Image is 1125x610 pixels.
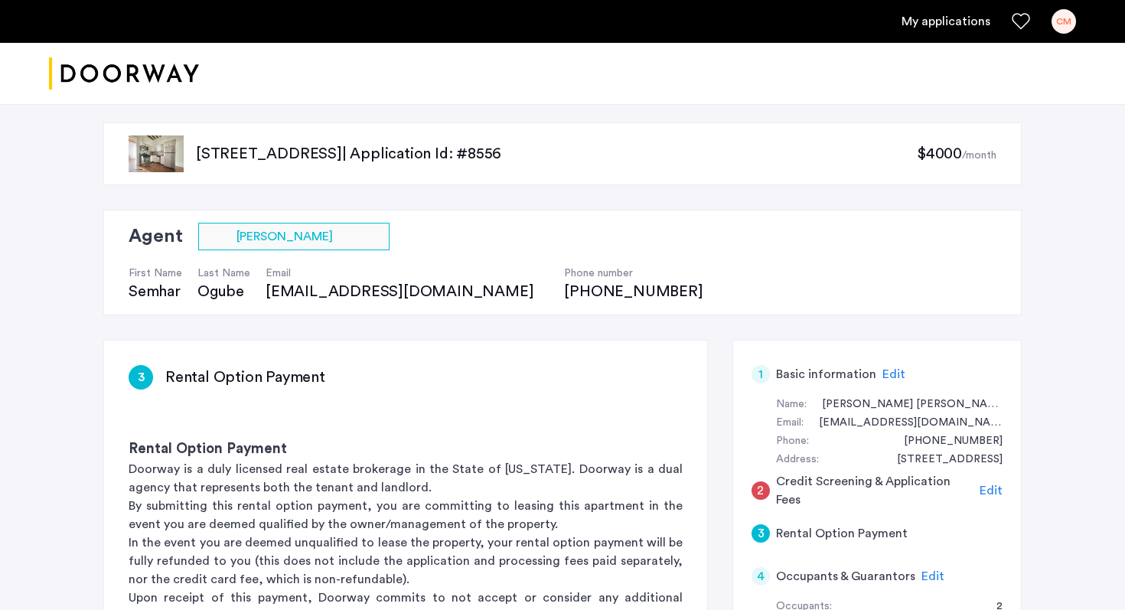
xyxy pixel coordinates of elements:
[962,150,996,161] sub: /month
[197,281,250,302] div: Ogube
[882,451,1003,469] div: 5915 3rd street Nw
[776,432,809,451] div: Phone:
[129,533,683,589] p: In the event you are deemed unqualified to lease the property, your rental option payment will be...
[776,365,876,383] h5: Basic information
[776,524,908,543] h5: Rental Option Payment
[564,281,703,302] div: [PHONE_NUMBER]
[197,266,250,281] h4: Last Name
[917,146,962,161] span: $4000
[889,432,1003,451] div: +14434716200
[807,396,1003,414] div: connor mosby
[804,414,1003,432] div: connormosby@gmail.com
[49,45,199,103] img: logo
[776,451,819,469] div: Address:
[752,567,770,586] div: 4
[129,281,182,302] div: Semhar
[776,567,915,586] h5: Occupants & Guarantors
[752,524,770,543] div: 3
[776,414,804,432] div: Email:
[266,266,549,281] h4: Email
[129,365,153,390] div: 3
[776,396,807,414] div: Name:
[776,472,974,509] h5: Credit Screening & Application Fees
[902,12,990,31] a: My application
[49,45,199,103] a: Cazamio logo
[129,266,182,281] h4: First Name
[980,484,1003,497] span: Edit
[1052,9,1076,34] div: CM
[882,368,905,380] span: Edit
[752,481,770,500] div: 2
[266,281,549,302] div: [EMAIL_ADDRESS][DOMAIN_NAME]
[196,143,917,165] p: [STREET_ADDRESS] | Application Id: #8556
[129,497,683,533] p: By submitting this rental option payment, you are committing to leasing this apartment in the eve...
[165,367,325,388] h3: Rental Option Payment
[129,460,683,497] p: Doorway is a duly licensed real estate brokerage in the State of [US_STATE]. Doorway is a dual ag...
[564,266,703,281] h4: Phone number
[129,439,683,460] h3: Rental Option Payment
[129,223,183,250] h2: Agent
[129,135,184,172] img: apartment
[921,570,944,582] span: Edit
[752,365,770,383] div: 1
[1012,12,1030,31] a: Favorites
